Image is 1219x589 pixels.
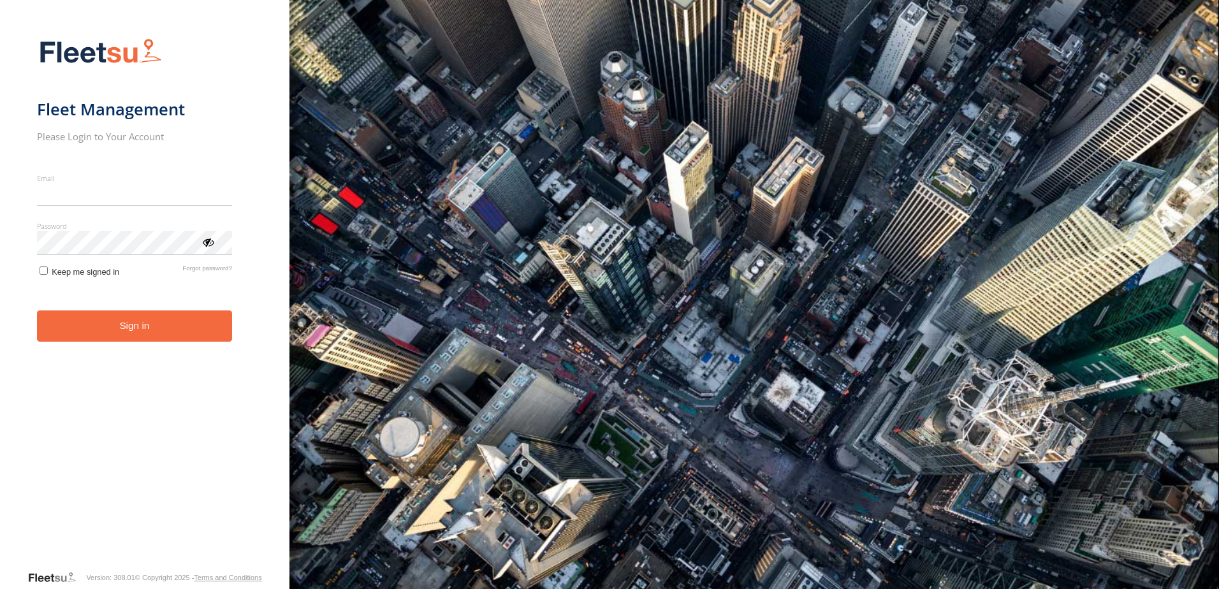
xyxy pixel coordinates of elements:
img: Fleetsu [37,36,164,68]
label: Email [37,173,233,183]
input: Keep me signed in [40,266,48,275]
form: main [37,31,253,570]
a: Visit our Website [27,571,86,584]
div: © Copyright 2025 - [135,574,262,581]
label: Password [37,221,233,231]
div: Version: 308.01 [86,574,135,581]
button: Sign in [37,310,233,342]
h2: Please Login to Your Account [37,130,233,143]
a: Terms and Conditions [194,574,261,581]
span: Keep me signed in [52,267,119,277]
h1: Fleet Management [37,99,233,120]
div: ViewPassword [201,235,214,248]
a: Forgot password? [182,265,232,277]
